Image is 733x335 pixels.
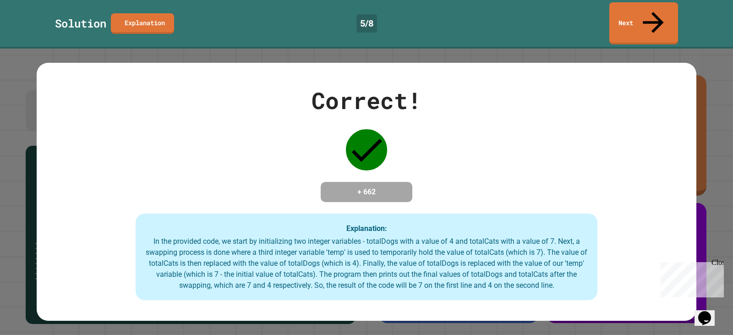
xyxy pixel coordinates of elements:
h4: + 662 [330,187,403,198]
div: Correct! [312,83,421,118]
a: Next [609,2,678,44]
strong: Explanation: [346,224,387,232]
a: Explanation [111,13,174,34]
div: In the provided code, we start by initializing two integer variables - totalDogs with a value of ... [145,236,588,291]
iframe: chat widget [695,298,724,326]
div: 5 / 8 [356,14,377,33]
div: Chat with us now!Close [4,4,63,58]
div: Solution [55,15,106,32]
iframe: chat widget [657,258,724,297]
